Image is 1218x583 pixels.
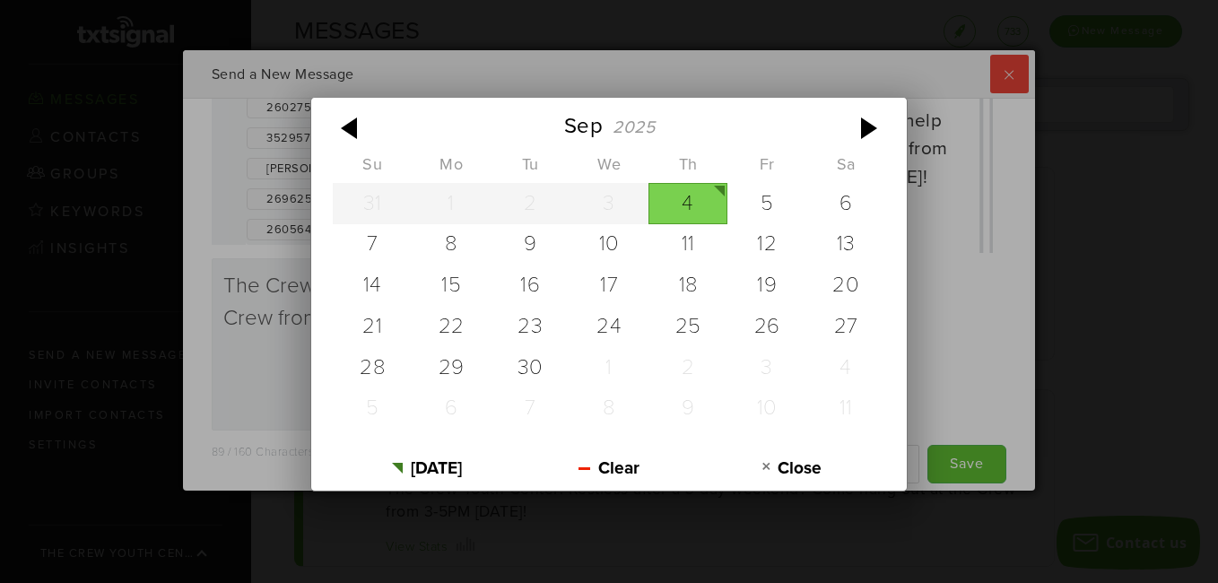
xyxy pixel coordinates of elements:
div: 09/27/2025 [806,306,885,347]
div: 09/01/2025 [412,183,491,224]
div: 09/09/2025 [491,224,570,265]
div: 09/12/2025 [727,224,806,265]
div: 09/30/2025 [491,347,570,388]
div: 09/20/2025 [806,265,885,307]
div: 10/02/2025 [648,347,727,388]
div: 09/24/2025 [570,306,648,347]
th: Monday [412,155,491,183]
div: 10/06/2025 [412,388,491,430]
div: 09/18/2025 [648,265,727,307]
div: 09/28/2025 [333,347,412,388]
th: Friday [727,155,806,183]
div: 09/06/2025 [806,183,885,224]
div: 09/25/2025 [648,306,727,347]
div: 09/21/2025 [333,306,412,347]
div: 09/10/2025 [570,224,648,265]
div: 10/07/2025 [491,388,570,430]
div: 09/13/2025 [806,224,885,265]
div: 09/04/2025 [648,183,727,224]
div: 10/10/2025 [727,388,806,430]
div: 09/07/2025 [333,224,412,265]
div: 09/11/2025 [648,224,727,265]
div: 09/22/2025 [412,306,491,347]
button: [DATE] [335,446,518,491]
div: 10/05/2025 [333,388,412,430]
div: 09/14/2025 [333,265,412,307]
div: 09/08/2025 [412,224,491,265]
button: Close [700,446,883,491]
th: Thursday [648,155,727,183]
button: Clear [518,446,700,491]
div: 10/03/2025 [727,347,806,388]
th: Saturday [806,155,885,183]
th: Sunday [333,155,412,183]
div: 09/16/2025 [491,265,570,307]
div: 09/19/2025 [727,265,806,307]
div: 10/01/2025 [570,347,648,388]
div: 10/08/2025 [570,388,648,430]
div: 10/11/2025 [806,388,885,430]
div: 09/03/2025 [570,183,648,224]
div: 09/02/2025 [491,183,570,224]
div: Sep [564,114,604,140]
div: 2025 [613,117,655,137]
div: 09/15/2025 [412,265,491,307]
div: 09/05/2025 [727,183,806,224]
div: 10/04/2025 [806,347,885,388]
th: Tuesday [491,155,570,183]
div: 09/29/2025 [412,347,491,388]
div: 08/31/2025 [333,183,412,224]
div: 09/23/2025 [491,306,570,347]
div: 09/26/2025 [727,306,806,347]
div: 09/17/2025 [570,265,648,307]
th: Wednesday [570,155,648,183]
div: 10/09/2025 [648,388,727,430]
